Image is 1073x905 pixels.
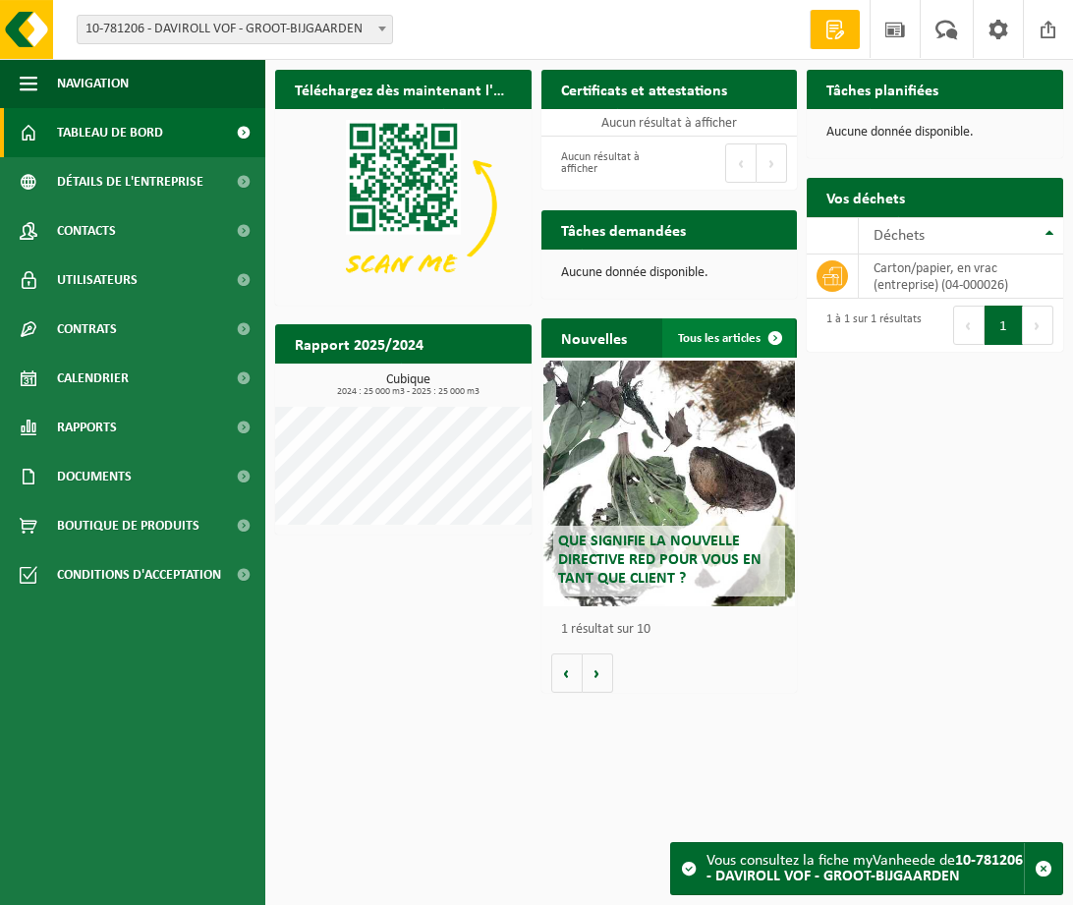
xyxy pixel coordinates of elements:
[561,332,627,348] font: Nouvelles
[874,261,1008,292] font: carton/papier, en vrac (entreprise) (04-000026)
[337,386,480,397] font: 2024 : 25 000 m3 - 2025 : 25 000 m3
[57,568,221,583] font: Conditions d'acceptation
[57,470,132,484] font: Documents
[874,228,925,244] font: Déchets
[78,16,392,43] span: 10-781206 - DAVIROLL VOF - GROOT-BIJGAARDEN
[706,853,955,869] font: Vous consultez la fiche myVanheede de
[57,175,203,190] font: Détails de l'entreprise
[275,109,532,302] img: Téléchargez l'application VHEPlus
[662,318,795,358] a: Tous les articles
[999,319,1007,334] font: 1
[725,143,757,183] button: Précédent
[57,421,117,435] font: Rapports
[561,224,686,240] font: Tâches demandées
[1023,306,1053,345] button: Suivant
[826,192,905,207] font: Vos déchets
[386,372,430,387] font: Cubique
[57,126,163,141] font: Tableau de bord
[706,853,1023,884] font: 10-781206 - DAVIROLL VOF - GROOT-BIJGAARDEN
[561,151,640,175] font: Aucun résultat à afficher
[757,143,787,183] button: Suivant
[85,22,363,36] font: 10-781206 - DAVIROLL VOF - GROOT-BIJGAARDEN
[57,77,129,91] font: Navigation
[57,322,117,337] font: Contrats
[561,622,650,637] font: 1 résultat sur 10
[57,273,138,288] font: Utilisateurs
[561,265,708,280] font: Aucune donnée disponible.
[953,306,985,345] button: Précédent
[295,84,654,99] font: Téléchargez dès maintenant l'application Vanheede+ !
[77,15,393,44] span: 10-781206 - DAVIROLL VOF - GROOT-BIJGAARDEN
[601,116,737,131] font: Aucun résultat à afficher
[543,361,794,606] a: Que signifie la nouvelle directive RED pour vous en tant que client ?
[985,306,1023,345] button: 1
[826,84,938,99] font: Tâches planifiées
[57,224,116,239] font: Contacts
[826,125,974,140] font: Aucune donnée disponible.
[558,534,762,587] font: Que signifie la nouvelle directive RED pour vous en tant que client ?
[57,371,129,386] font: Calendrier
[57,519,199,534] font: Boutique de produits
[826,313,922,325] font: 1 à 1 sur 1 résultats
[561,84,727,99] font: Certificats et attestations
[295,338,424,354] font: Rapport 2025/2024
[678,332,761,345] font: Tous les articles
